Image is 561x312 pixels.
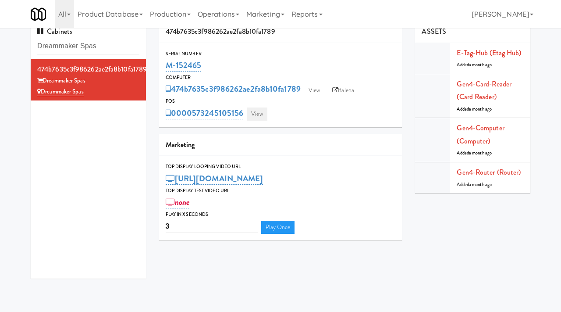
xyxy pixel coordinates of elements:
[247,108,267,121] a: View
[304,84,324,97] a: View
[166,162,396,171] div: Top Display Looping Video Url
[159,21,402,43] div: 474b7635c3f986262ae2fa8b10fa1789
[166,196,190,208] a: none
[37,63,139,76] div: 474b7635c3f986262ae2fa8b10fa1789
[31,7,46,22] img: Micromart
[457,167,521,177] a: Gen4-router (Router)
[166,73,396,82] div: Computer
[31,59,146,101] li: 474b7635c3f986262ae2fa8b10fa1789Dreammaker Spas Dreammaker Spas
[328,84,359,97] a: Balena
[166,97,396,106] div: POS
[469,150,492,156] span: a month ago
[457,150,492,156] span: Added
[166,83,301,95] a: 474b7635c3f986262ae2fa8b10fa1789
[37,75,139,86] div: Dreammaker Spas
[422,26,446,36] span: ASSETS
[457,181,492,188] span: Added
[457,123,504,146] a: Gen4-computer (Computer)
[166,59,202,72] a: M-152465
[166,210,396,219] div: Play in X seconds
[37,38,139,54] input: Search cabinets
[469,61,492,68] span: a month ago
[166,50,396,58] div: Serial Number
[166,140,195,150] span: Marketing
[37,87,84,96] a: Dreammaker Spas
[469,106,492,112] span: a month ago
[469,181,492,188] span: a month ago
[261,221,295,234] a: Play Once
[457,106,492,112] span: Added
[166,107,244,119] a: 0000573245105156
[457,61,492,68] span: Added
[457,79,511,102] a: Gen4-card-reader (Card Reader)
[166,172,263,185] a: [URL][DOMAIN_NAME]
[166,186,396,195] div: Top Display Test Video Url
[457,48,521,58] a: E-tag-hub (Etag Hub)
[37,26,72,36] span: Cabinets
